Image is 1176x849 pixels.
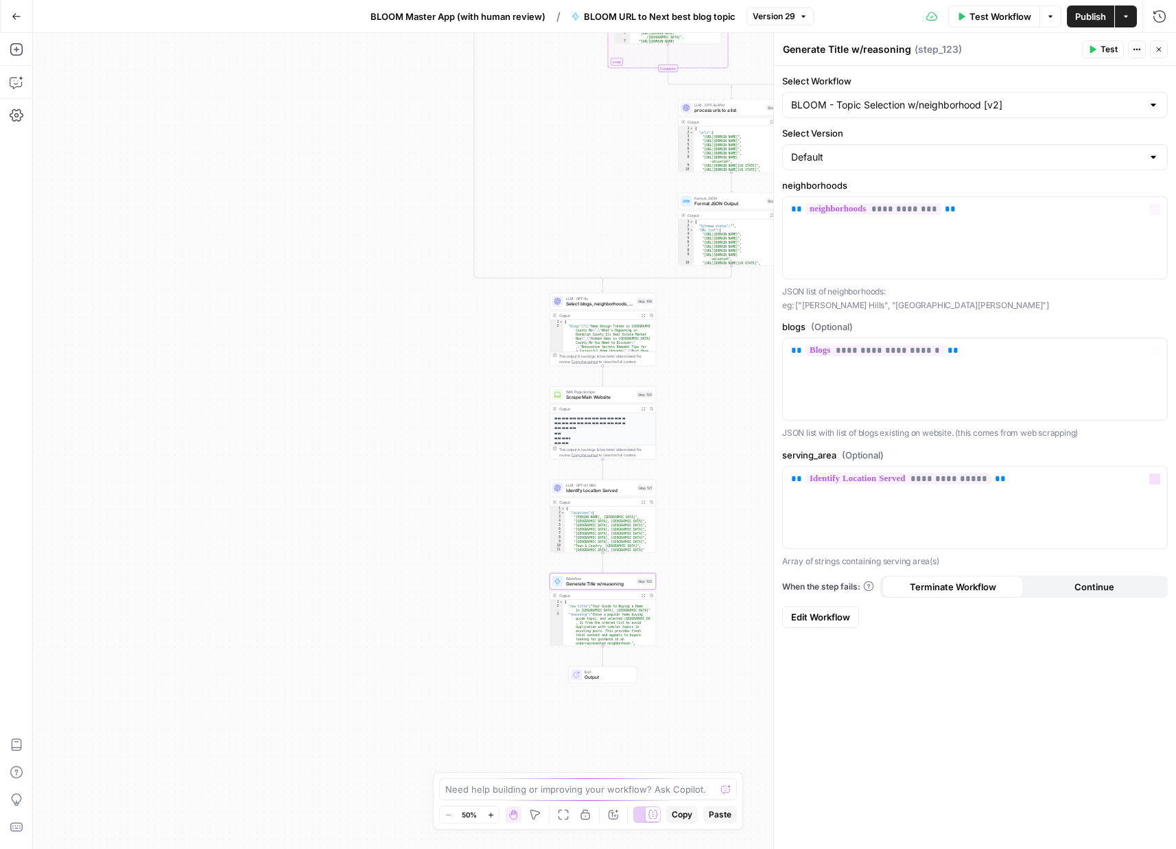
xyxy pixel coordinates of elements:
div: 4 [550,645,564,649]
div: 6 [679,240,694,244]
span: ( step_123 ) [915,43,962,56]
span: Web Page Scrape [566,389,634,395]
span: Toggle code folding, rows 1 through 6 [559,600,563,604]
span: Edit Workflow [791,610,850,624]
span: Toggle code folding, rows 1 through 63 [690,220,694,224]
div: 1 [550,507,565,511]
div: 3 [550,612,564,645]
div: This output is too large & has been abbreviated for review. to view the full content. [559,447,653,458]
button: Test Workflow [948,5,1039,27]
span: LLM · GPT-4o Mini [694,102,764,108]
input: BLOOM - Topic Selection w/neighborhood [v2] [791,98,1142,112]
div: 7 [679,151,694,155]
div: 3 [679,135,694,139]
div: 7 [550,531,565,535]
div: 6 [679,147,694,151]
span: Paste [709,809,731,821]
span: Toggle code folding, rows 3 through 62 [690,228,694,232]
label: serving_area [782,448,1168,462]
div: 10 [679,167,694,172]
button: Continue [1024,576,1165,598]
div: Output [559,500,637,505]
input: Default [791,150,1142,164]
span: Generate Title w/reasoning [566,581,634,588]
g: Edge from step_70-iteration-end to step_66-conditional-end [668,72,732,88]
div: Complete [615,65,721,72]
span: BLOOM Master App (with human review) [371,10,545,23]
div: EndOutput [550,666,656,683]
button: Test [1082,40,1124,58]
span: process urls to a list [694,107,764,114]
div: Step 120 [637,392,653,398]
div: 1 [550,600,564,604]
span: Copy [672,809,692,821]
span: Format JSON Output [694,200,764,207]
div: Format JSONFormat JSON OutputStep 62Output{ "Sitemap status":"", "URL list":[ "[URL][DOMAIN_NAME]... [679,193,785,266]
div: 2 [679,224,694,228]
span: LLM · GPT-4.1 Mini [566,482,635,488]
div: Output [687,119,766,125]
div: 4 [679,232,694,236]
div: 8 [550,535,565,539]
div: Step 109 [637,299,653,305]
button: Version 29 [746,8,814,25]
div: Output [559,313,637,318]
g: Edge from step_62 to step_32-conditional-end [603,266,732,281]
button: Copy [666,806,698,824]
g: Edge from step_109 to step_120 [602,366,604,386]
div: Step 75 [766,105,781,111]
span: Toggle code folding, rows 2 through 61 [690,130,694,135]
p: Array of strings containing serving area(s) [782,555,1168,568]
div: 2 [550,604,564,612]
a: Edit Workflow [782,606,859,628]
div: 11 [550,548,565,552]
div: 5 [550,523,565,527]
span: Toggle code folding, rows 1 through 13 [561,507,565,511]
div: 4 [550,519,565,523]
span: 50% [462,809,477,820]
div: LLM · GPT-4.1 MiniIdentify Location ServedStep 121Output{ "locations":[ "[PERSON_NAME], [GEOGRAPH... [550,480,656,553]
div: 2 [550,511,565,515]
p: JSON list with list of blogs existing on website. (this comes from web scrapping) [782,426,1168,440]
div: 8 [679,248,694,253]
textarea: Generate Title w/reasoning [783,43,911,56]
div: 1 [550,320,564,324]
g: Edge from step_32-conditional-end to step_109 [602,280,604,293]
div: Step 123 [637,579,653,585]
span: Format JSON [694,196,764,201]
div: 9 [679,163,694,167]
span: Toggle code folding, rows 2 through 12 [561,511,565,515]
span: End [585,669,631,675]
div: 2 [679,130,694,135]
span: (Optional) [811,320,853,334]
span: BLOOM URL to Next best blog topic [584,10,736,23]
a: When the step fails: [782,581,874,593]
span: Continue [1074,580,1114,594]
div: 10 [679,261,694,265]
div: WorkflowGenerate Title w/reasoningStep 123Output{ "new_title":"Your Guide to Buying a Home in [GE... [550,573,656,646]
span: LLM · GPT-4o [566,296,634,301]
span: Version 29 [753,10,795,23]
div: Step 62 [766,198,781,205]
button: BLOOM Master App (with human review) [362,5,554,27]
div: 1 [679,126,694,130]
div: 9 [679,253,694,261]
div: 6 [615,31,631,39]
div: 6 [550,527,565,531]
span: (Optional) [842,448,884,462]
label: blogs [782,320,1168,334]
button: BLOOM URL to Next best blog topic [563,5,744,27]
div: 3 [550,515,565,519]
div: Complete [658,65,678,72]
span: Toggle code folding, rows 1 through 3 [559,320,563,324]
div: Output [687,213,766,218]
div: 8 [679,155,694,163]
span: Output [585,674,631,681]
span: Terminate Workflow [910,580,996,594]
g: Edge from step_66-conditional-end to step_75 [731,86,733,100]
div: 10 [550,544,565,548]
div: 5 [679,143,694,147]
div: 1 [679,220,694,224]
span: Toggle code folding, rows 1 through 62 [690,126,694,130]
